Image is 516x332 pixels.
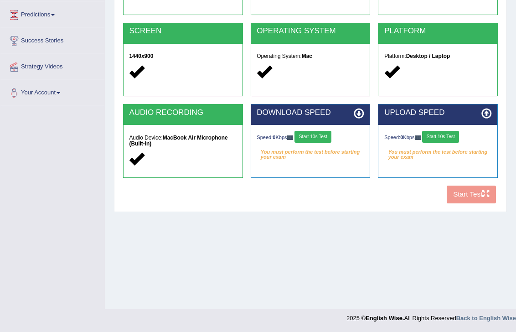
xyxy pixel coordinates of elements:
[257,131,364,145] div: Speed: Kbps
[0,2,104,25] a: Predictions
[129,109,236,117] h2: AUDIO RECORDING
[273,135,275,140] strong: 0
[384,109,491,117] h2: UPLOAD SPEED
[384,27,491,36] h2: PLATFORM
[129,53,153,59] strong: 1440x900
[257,53,364,59] h5: Operating System:
[0,54,104,77] a: Strategy Videos
[384,53,491,59] h5: Platform:
[0,28,104,51] a: Success Stories
[302,53,312,59] strong: Mac
[257,146,364,158] em: You must perform the test before starting your exam
[366,315,404,322] strong: English Wise.
[384,131,491,145] div: Speed: Kbps
[0,80,104,103] a: Your Account
[456,315,516,322] a: Back to English Wise
[400,135,403,140] strong: 0
[406,53,450,59] strong: Desktop / Laptop
[415,135,421,140] img: ajax-loader-fb-connection.gif
[422,131,459,143] button: Start 10s Test
[257,27,364,36] h2: OPERATING SYSTEM
[384,146,491,158] em: You must perform the test before starting your exam
[129,135,236,147] h5: Audio Device:
[129,135,227,147] strong: MacBook Air Microphone (Built-in)
[294,131,331,143] button: Start 10s Test
[257,109,364,117] h2: DOWNLOAD SPEED
[129,27,236,36] h2: SCREEN
[346,309,516,322] div: 2025 © All Rights Reserved
[287,135,294,140] img: ajax-loader-fb-connection.gif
